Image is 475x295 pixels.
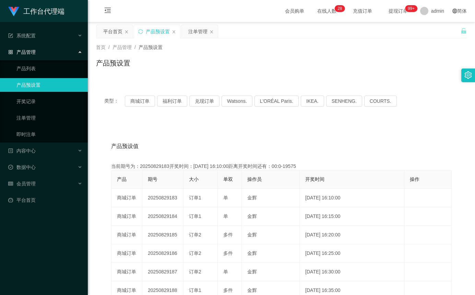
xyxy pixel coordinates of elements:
span: 订单1 [189,213,201,219]
sup: 28 [335,5,345,12]
span: 单 [223,213,228,219]
div: 注单管理 [188,25,207,38]
span: 订单2 [189,250,201,256]
td: 金辉 [242,226,300,244]
a: 注单管理 [16,111,82,125]
span: 首页 [96,45,106,50]
sup: 1014 [405,5,417,12]
td: 金辉 [242,263,300,281]
i: 图标: close [210,30,214,34]
p: 2 [337,5,340,12]
span: 多件 [223,232,233,237]
a: 开奖记录 [16,95,82,108]
td: [DATE] 16:30:00 [300,263,404,281]
img: logo.9652507e.png [8,7,19,16]
span: 系统配置 [8,33,36,38]
td: 商城订单 [111,189,142,207]
span: 订单2 [189,269,201,274]
td: 商城订单 [111,226,142,244]
td: 20250829183 [142,189,183,207]
span: 操作 [410,176,419,182]
span: 产品预设置 [139,45,163,50]
a: 产品列表 [16,62,82,75]
div: 当前期号为：20250829183开奖时间：[DATE] 16:10:00距离开奖时间还有：00:0-19575 [111,163,452,170]
td: 20250829186 [142,244,183,263]
span: 会员管理 [8,181,36,186]
i: 图标: profile [8,148,13,153]
span: 多件 [223,250,233,256]
td: 20250829187 [142,263,183,281]
span: 单 [223,269,228,274]
a: 工作台代理端 [8,8,64,14]
td: 金辉 [242,244,300,263]
span: 订单2 [189,232,201,237]
span: 类型： [104,96,125,107]
button: Watsons. [222,96,252,107]
button: IKEA. [301,96,324,107]
td: [DATE] 16:25:00 [300,244,404,263]
span: 产品预设值 [111,142,139,150]
a: 图标: dashboard平台首页 [8,193,82,207]
i: 图标: setting [464,71,472,79]
p: 8 [340,5,342,12]
i: 图标: close [124,30,129,34]
button: SENHENG. [326,96,362,107]
span: 订单1 [189,195,201,200]
i: 图标: table [8,181,13,186]
td: 20250829185 [142,226,183,244]
span: 订单1 [189,287,201,293]
span: 产品管理 [112,45,132,50]
button: L'ORÉAL Paris. [254,96,299,107]
td: 金辉 [242,207,300,226]
span: 在线人数 [314,9,340,13]
span: 大小 [189,176,199,182]
td: 商城订单 [111,263,142,281]
button: 商城订单 [125,96,155,107]
span: 产品管理 [8,49,36,55]
button: 兑现订单 [189,96,219,107]
h1: 产品预设置 [96,58,130,68]
span: 产品 [117,176,127,182]
td: 商城订单 [111,207,142,226]
a: 产品预设置 [16,78,82,92]
span: / [108,45,110,50]
td: 金辉 [242,189,300,207]
td: [DATE] 16:10:00 [300,189,404,207]
a: 即时注单 [16,127,82,141]
td: [DATE] 16:20:00 [300,226,404,244]
i: 图标: appstore-o [8,50,13,54]
i: 图标: close [172,30,176,34]
div: 产品预设置 [146,25,170,38]
td: 20250829184 [142,207,183,226]
span: 多件 [223,287,233,293]
span: 开奖时间 [305,176,324,182]
button: COURTS. [364,96,397,107]
span: 数据中心 [8,164,36,170]
td: [DATE] 16:15:00 [300,207,404,226]
i: 图标: menu-fold [96,0,119,22]
td: 商城订单 [111,244,142,263]
div: 平台首页 [103,25,122,38]
h1: 工作台代理端 [23,0,64,22]
span: 单双 [223,176,233,182]
i: 图标: global [452,9,457,13]
span: 提现订单 [385,9,411,13]
i: 图标: unlock [461,28,467,34]
i: 图标: form [8,33,13,38]
span: 充值订单 [349,9,376,13]
i: 图标: check-circle-o [8,165,13,170]
span: 单 [223,195,228,200]
span: 期号 [148,176,157,182]
button: 福利订单 [157,96,187,107]
span: 操作员 [247,176,262,182]
span: 内容中心 [8,148,36,153]
span: / [134,45,136,50]
i: 图标: sync [138,29,143,34]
